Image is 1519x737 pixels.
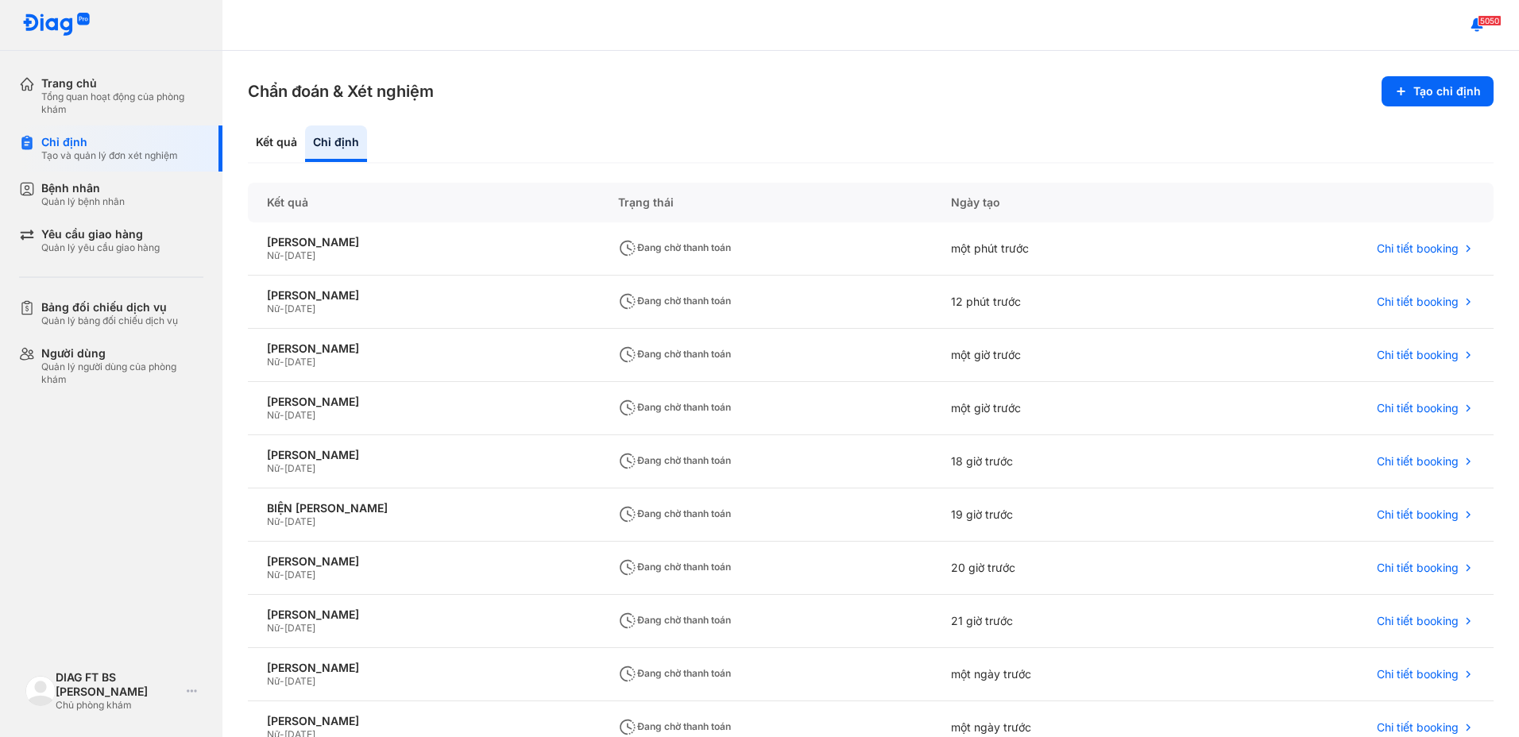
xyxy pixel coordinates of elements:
div: một ngày trước [932,648,1193,701]
span: Đang chờ thanh toán [618,667,731,679]
div: [PERSON_NAME] [267,554,580,569]
span: Chi tiết booking [1377,507,1459,522]
span: Nữ [267,249,280,261]
div: 20 giờ trước [932,542,1193,595]
span: Chi tiết booking [1377,561,1459,575]
span: - [280,622,284,634]
span: [DATE] [284,515,315,527]
div: một giờ trước [932,382,1193,435]
span: Chi tiết booking [1377,614,1459,628]
span: [DATE] [284,409,315,421]
span: - [280,303,284,314]
div: Ngày tạo [932,183,1193,222]
span: - [280,569,284,581]
span: Nữ [267,515,280,527]
span: Nữ [267,303,280,314]
img: logo [22,13,91,37]
span: - [280,675,284,687]
div: Tạo và quản lý đơn xét nghiệm [41,149,178,162]
span: Chi tiết booking [1377,720,1459,735]
div: Người dùng [41,346,203,361]
span: - [280,249,284,261]
span: Chi tiết booking [1377,401,1459,415]
span: [DATE] [284,356,315,368]
div: [PERSON_NAME] [267,714,580,728]
span: Đang chờ thanh toán [618,507,731,519]
span: - [280,356,284,368]
span: [DATE] [284,622,315,634]
div: 19 giờ trước [932,488,1193,542]
button: Tạo chỉ định [1382,76,1494,106]
div: Trang chủ [41,76,203,91]
span: [DATE] [284,462,315,474]
img: logo [25,676,56,706]
span: - [280,462,284,474]
span: Chi tiết booking [1377,454,1459,469]
div: BIỆN [PERSON_NAME] [267,501,580,515]
span: Chi tiết booking [1377,241,1459,256]
span: [DATE] [284,675,315,687]
span: [DATE] [284,303,315,314]
div: Quản lý bảng đối chiếu dịch vụ [41,314,178,327]
div: Yêu cầu giao hàng [41,227,160,241]
span: Đang chờ thanh toán [618,561,731,573]
span: [DATE] [284,249,315,261]
div: một phút trước [932,222,1193,276]
div: DIAG FT BS [PERSON_NAME] [56,670,180,699]
div: Quản lý bệnh nhân [41,195,125,208]
div: Quản lý yêu cầu giao hàng [41,241,160,254]
span: Nữ [267,675,280,687]
div: 21 giờ trước [932,595,1193,648]
div: Kết quả [248,125,305,162]
span: Chi tiết booking [1377,348,1459,362]
span: - [280,409,284,421]
span: Chi tiết booking [1377,295,1459,309]
span: 5050 [1478,15,1502,26]
span: Nữ [267,462,280,474]
span: Đang chờ thanh toán [618,720,731,732]
div: [PERSON_NAME] [267,661,580,675]
span: - [280,515,284,527]
span: Đang chờ thanh toán [618,454,731,466]
div: Chỉ định [41,135,178,149]
div: Bảng đối chiếu dịch vụ [41,300,178,314]
span: Nữ [267,409,280,421]
span: Nữ [267,569,280,581]
div: Chủ phòng khám [56,699,180,712]
div: [PERSON_NAME] [267,288,580,303]
div: Quản lý người dùng của phòng khám [41,361,203,386]
div: Bệnh nhân [41,181,125,195]
div: [PERSON_NAME] [267,395,580,409]
div: [PERSON_NAME] [267,608,580,622]
span: Chi tiết booking [1377,667,1459,681]
div: [PERSON_NAME] [267,341,580,356]
span: Nữ [267,356,280,368]
div: Kết quả [248,183,599,222]
span: Đang chờ thanh toán [618,614,731,626]
div: 12 phút trước [932,276,1193,329]
div: Chỉ định [305,125,367,162]
div: [PERSON_NAME] [267,235,580,249]
span: [DATE] [284,569,315,581]
span: Đang chờ thanh toán [618,241,731,253]
span: Đang chờ thanh toán [618,348,731,360]
div: [PERSON_NAME] [267,448,580,462]
div: Tổng quan hoạt động của phòng khám [41,91,203,116]
div: 18 giờ trước [932,435,1193,488]
h3: Chẩn đoán & Xét nghiệm [248,80,434,102]
div: Trạng thái [599,183,933,222]
div: một giờ trước [932,329,1193,382]
span: Đang chờ thanh toán [618,295,731,307]
span: Đang chờ thanh toán [618,401,731,413]
span: Nữ [267,622,280,634]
